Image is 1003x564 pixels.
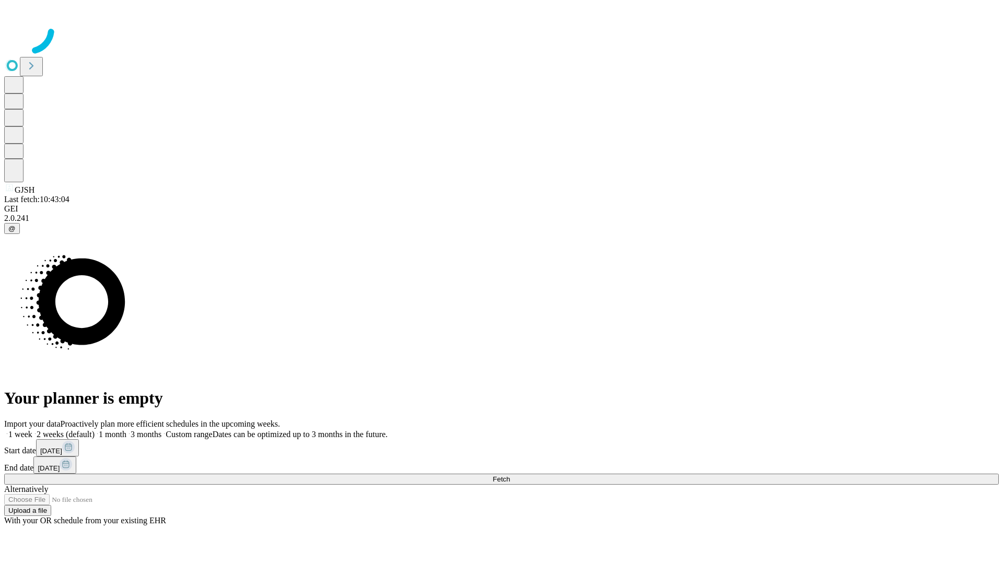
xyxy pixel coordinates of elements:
[131,430,161,439] span: 3 months
[4,223,20,234] button: @
[36,439,79,456] button: [DATE]
[213,430,388,439] span: Dates can be optimized up to 3 months in the future.
[4,214,999,223] div: 2.0.241
[99,430,126,439] span: 1 month
[4,474,999,485] button: Fetch
[40,447,62,455] span: [DATE]
[4,389,999,408] h1: Your planner is empty
[4,439,999,456] div: Start date
[4,516,166,525] span: With your OR schedule from your existing EHR
[4,419,61,428] span: Import your data
[8,225,16,232] span: @
[4,505,51,516] button: Upload a file
[4,456,999,474] div: End date
[15,185,34,194] span: GJSH
[8,430,32,439] span: 1 week
[493,475,510,483] span: Fetch
[61,419,280,428] span: Proactively plan more efficient schedules in the upcoming weeks.
[4,485,48,494] span: Alternatively
[166,430,212,439] span: Custom range
[33,456,76,474] button: [DATE]
[4,195,69,204] span: Last fetch: 10:43:04
[38,464,60,472] span: [DATE]
[4,204,999,214] div: GEI
[37,430,95,439] span: 2 weeks (default)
